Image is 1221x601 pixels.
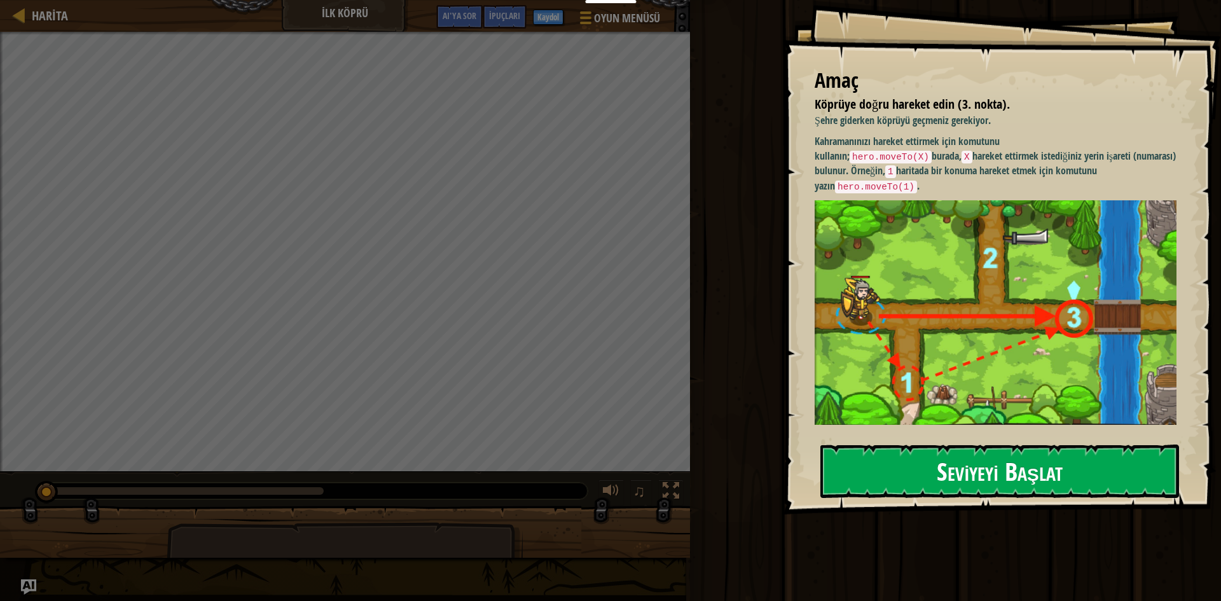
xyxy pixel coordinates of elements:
font: de ziyaret edebilirsiniz . [1047,431,1141,445]
code: hero.moveTo(1) [835,181,917,193]
button: ♫ [630,480,652,506]
font: konuma gidin [910,431,965,445]
button: AI'ya sor [436,5,483,29]
code: 1 [885,165,896,178]
button: Oyun Menüsü [570,5,668,35]
button: Kaydol [533,10,563,25]
button: AI'ya sor [21,579,36,595]
font: Harita [32,7,68,24]
button: Seviyeyi Başlat [820,445,1179,498]
button: Tam ekran değiştir [658,480,684,506]
font: AI'ya sor [443,10,476,22]
font: . [917,179,920,193]
img: M7l1b [815,200,1186,425]
font: İpuçları [489,10,520,22]
button: Sesi ayarla [598,480,624,506]
code: X [962,151,972,163]
font: Kaydol [537,11,559,23]
font: Köprüye doğru hareket edin (3. nokta). [815,95,1010,113]
font: Şehre giderken köprüyü geçmeniz gerekiyor. [815,113,991,127]
code: hero.moveTo(X) [850,151,932,163]
font: hareket ettirmek istediğiniz yerin işareti (numarası) bulunur. Örneğin, [815,149,1176,178]
font: Seviyeyi Başlat [937,453,1062,488]
font: ♫ [633,481,645,501]
a: Harita [25,7,68,24]
font: Köprüye ulaşmak için [825,431,910,445]
font: Amaç [815,66,859,94]
font: burada, [932,149,962,163]
font: . Yol boyunca [965,431,1018,445]
font: Oyun Menüsü [594,10,660,26]
font: ve'yi [1029,431,1047,445]
font: haritada bir konuma hareket etmek için komutunu yazın [815,163,1097,193]
font: Kahramanınızı hareket ettirmek için komutunu kullanın; [815,134,1000,163]
li: Köprüye doğru hareket edin (3. nokta). [799,95,1173,114]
